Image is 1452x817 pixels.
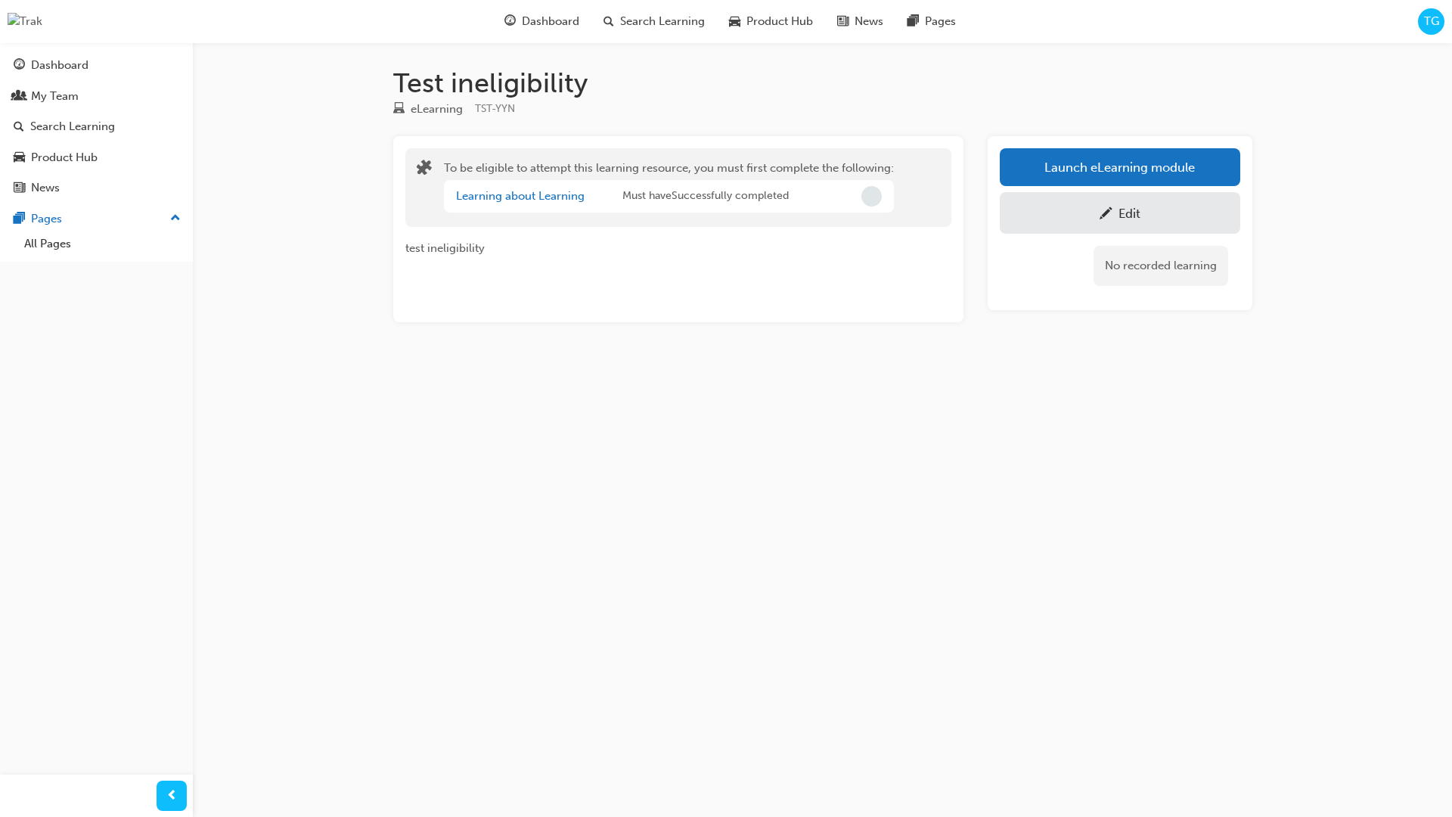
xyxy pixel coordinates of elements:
div: News [31,179,60,197]
span: learningResourceType_ELEARNING-icon [393,103,405,116]
span: pages-icon [14,213,25,226]
a: News [6,174,187,202]
a: All Pages [18,232,187,256]
div: Type [393,100,463,119]
span: news-icon [14,182,25,195]
h1: Test ineligibility [393,67,1252,100]
span: pages-icon [907,12,919,31]
span: Incomplete [861,186,882,207]
span: news-icon [837,12,849,31]
span: car-icon [729,12,740,31]
span: test ineligibility [405,241,485,255]
span: Dashboard [522,13,579,30]
span: guage-icon [14,59,25,73]
button: TG [1418,8,1444,35]
div: eLearning [411,101,463,118]
div: To be eligible to attempt this learning resource, you must first complete the following: [444,160,894,216]
span: Pages [925,13,956,30]
div: Search Learning [30,118,115,135]
img: Trak [8,13,42,30]
span: prev-icon [166,787,178,806]
span: car-icon [14,151,25,165]
span: Must have Successfully completed [622,188,789,205]
span: Search Learning [620,13,705,30]
div: No recorded learning [1094,246,1228,286]
a: Search Learning [6,113,187,141]
button: Pages [6,205,187,233]
span: Product Hub [746,13,813,30]
span: up-icon [170,209,181,228]
button: Launch eLearning module [1000,148,1240,186]
a: car-iconProduct Hub [717,6,825,37]
a: My Team [6,82,187,110]
a: Edit [1000,192,1240,234]
div: My Team [31,88,79,105]
span: people-icon [14,90,25,104]
div: Dashboard [31,57,88,74]
span: pencil-icon [1100,207,1112,222]
button: DashboardMy TeamSearch LearningProduct HubNews [6,48,187,205]
a: guage-iconDashboard [492,6,591,37]
a: news-iconNews [825,6,895,37]
span: search-icon [603,12,614,31]
a: pages-iconPages [895,6,968,37]
a: Dashboard [6,51,187,79]
div: Pages [31,210,62,228]
a: Learning about Learning [456,189,585,203]
div: Product Hub [31,149,98,166]
span: search-icon [14,120,24,134]
a: search-iconSearch Learning [591,6,717,37]
span: TG [1424,13,1439,30]
a: Product Hub [6,144,187,172]
span: Learning resource code [475,102,515,115]
div: Edit [1118,206,1140,221]
span: puzzle-icon [417,161,432,179]
span: guage-icon [504,12,516,31]
span: News [855,13,883,30]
